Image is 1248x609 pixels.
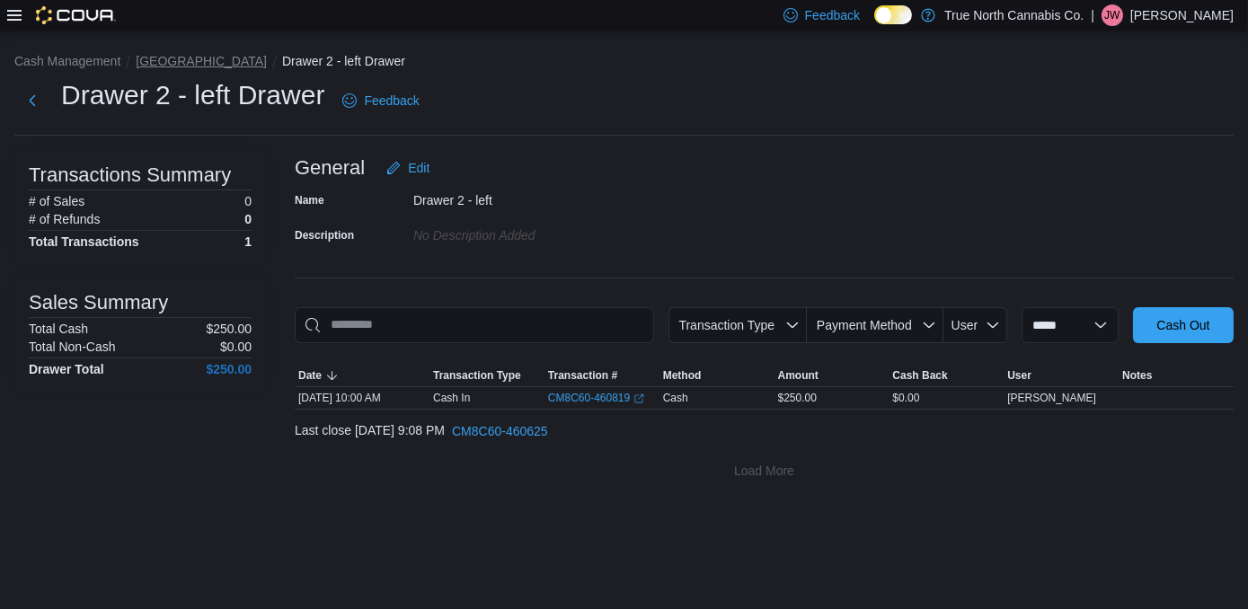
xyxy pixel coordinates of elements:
span: Cash Out [1156,316,1209,334]
span: Transaction Type [433,368,521,383]
svg: External link [633,393,644,404]
button: User [1004,365,1119,386]
div: No Description added [413,221,654,243]
span: Payment Method [817,318,912,332]
button: Cash Back [889,365,1004,386]
img: Cova [36,6,116,24]
span: [PERSON_NAME] [1007,391,1096,405]
p: [PERSON_NAME] [1130,4,1234,26]
button: Load More [295,453,1234,489]
h4: $250.00 [206,362,252,376]
nav: An example of EuiBreadcrumbs [14,52,1234,74]
h6: # of Sales [29,194,84,208]
span: Transaction # [548,368,617,383]
button: [GEOGRAPHIC_DATA] [136,54,267,68]
button: Cash Out [1133,307,1234,343]
span: Notes [1122,368,1152,383]
span: JW [1104,4,1120,26]
h3: Transactions Summary [29,164,231,186]
span: Cash [663,391,688,405]
span: CM8C60-460625 [452,422,548,440]
span: Cash Back [892,368,947,383]
h4: Drawer Total [29,362,104,376]
button: CM8C60-460625 [445,413,555,449]
span: $250.00 [778,391,817,405]
p: True North Cannabis Co. [944,4,1084,26]
h4: Total Transactions [29,234,139,249]
span: Feedback [364,92,419,110]
p: Cash In [433,391,470,405]
p: | [1091,4,1094,26]
h1: Drawer 2 - left Drawer [61,77,324,113]
span: Amount [778,368,819,383]
button: Drawer 2 - left Drawer [282,54,405,68]
h6: # of Refunds [29,212,100,226]
button: User [943,307,1007,343]
h4: 1 [244,234,252,249]
h3: General [295,157,365,179]
span: Date [298,368,322,383]
h6: Total Cash [29,322,88,336]
input: This is a search bar. As you type, the results lower in the page will automatically filter. [295,307,654,343]
button: Next [14,83,50,119]
p: 0 [244,212,252,226]
p: 0 [244,194,252,208]
span: Edit [408,159,429,177]
span: Feedback [805,6,860,24]
button: Transaction Type [429,365,544,386]
h3: Sales Summary [29,292,168,313]
span: Transaction Type [678,318,774,332]
button: Method [659,365,774,386]
div: Last close [DATE] 9:08 PM [295,413,1234,449]
button: Date [295,365,429,386]
label: Description [295,228,354,243]
p: $250.00 [206,322,252,336]
button: Transaction Type [668,307,807,343]
button: Edit [379,150,437,186]
span: Load More [734,462,794,480]
span: User [951,318,978,332]
div: Jeff Wilkins [1102,4,1123,26]
span: Dark Mode [874,24,875,25]
button: Cash Management [14,54,120,68]
div: $0.00 [889,387,1004,409]
button: Amount [774,365,890,386]
div: [DATE] 10:00 AM [295,387,429,409]
span: User [1007,368,1031,383]
h6: Total Non-Cash [29,340,116,354]
button: Payment Method [807,307,943,343]
span: Method [663,368,702,383]
div: Drawer 2 - left [413,186,654,207]
button: Notes [1119,365,1234,386]
button: Transaction # [544,365,659,386]
a: CM8C60-460819External link [548,391,644,405]
a: Feedback [335,83,426,119]
input: Dark Mode [874,5,912,24]
p: $0.00 [220,340,252,354]
label: Name [295,193,324,207]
